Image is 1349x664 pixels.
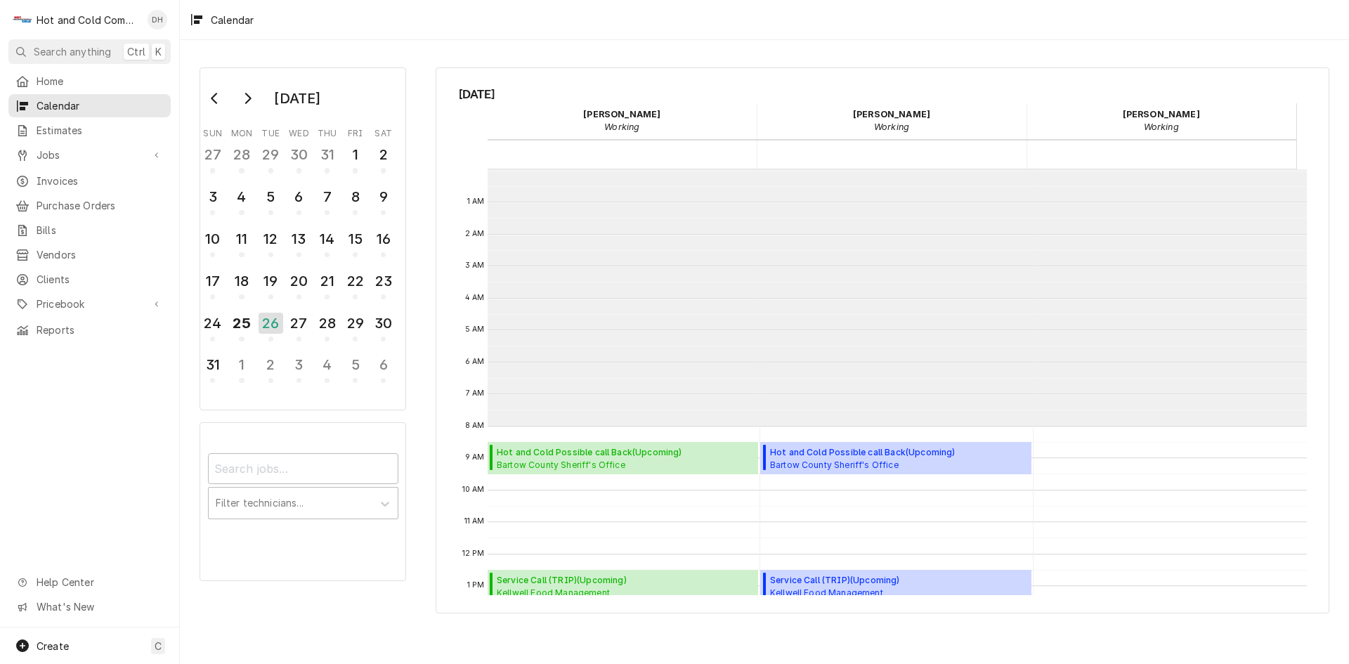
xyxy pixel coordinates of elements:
strong: [PERSON_NAME] [583,109,660,119]
div: DH [148,10,167,30]
div: 13 [288,228,310,249]
span: Bills [37,223,164,237]
div: [DATE] [269,86,325,110]
div: 22 [344,271,366,292]
span: 1 AM [464,196,488,207]
div: Calendar Filters [200,422,406,581]
th: Monday [227,123,256,140]
th: Tuesday [256,123,285,140]
input: Search jobs... [208,453,398,484]
a: Bills [8,219,171,242]
div: 29 [260,144,282,165]
span: 4 AM [462,292,488,304]
span: Search anything [34,44,111,59]
span: Jobs [37,148,143,162]
div: 3 [288,354,310,375]
div: 7 [316,186,338,207]
div: 27 [288,313,310,334]
a: Calendar [8,94,171,117]
span: What's New [37,599,162,614]
th: Wednesday [285,123,313,140]
span: Hot and Cold Possible call Back ( Upcoming ) [497,446,682,459]
div: 26 [259,313,283,334]
div: 8 [344,186,366,207]
span: 10 AM [459,484,488,495]
span: Service Call (TRIP) ( Upcoming ) [770,574,1005,587]
button: Go to next month [233,87,261,110]
span: Purchase Orders [37,198,164,213]
span: 8 AM [462,420,488,431]
span: 1 PM [464,580,488,591]
div: Hot and Cold Commercial Kitchens, Inc.'s Avatar [13,10,32,30]
div: 6 [372,354,394,375]
th: Thursday [313,123,341,140]
th: Sunday [199,123,227,140]
div: 6 [288,186,310,207]
span: Clients [37,272,164,287]
div: 28 [230,144,252,165]
div: 21 [316,271,338,292]
a: Home [8,70,171,93]
span: Bartow County Sheriff's Office Kitchen / [STREET_ADDRESS] [770,459,956,470]
div: Hot and Cold Possible call Back(Upcoming)Bartow County Sheriff's OfficeKitchen / [STREET_ADDRESS] [488,442,759,474]
em: Working [874,122,909,132]
div: 29 [344,313,366,334]
span: Service Call (TRIP) ( Upcoming ) [497,574,731,587]
span: Calendar [37,98,164,113]
div: 9 [372,186,394,207]
div: Daryl Harris - Working [488,103,757,138]
span: Bartow County Sheriff's Office Kitchen / [STREET_ADDRESS] [497,459,682,470]
div: 19 [260,271,282,292]
span: 5 AM [462,324,488,335]
th: Friday [341,123,370,140]
span: 12 PM [459,548,488,559]
a: Vendors [8,243,171,266]
span: C [155,639,162,653]
button: Go to previous month [201,87,229,110]
span: Kellwell Food Management Floyd County Jail / [STREET_ADDRESS][PERSON_NAME] [770,587,1005,598]
span: Help Center [37,575,162,590]
div: 1 [230,354,252,375]
div: Calendar Calendar [436,67,1329,613]
div: 17 [202,271,223,292]
strong: [PERSON_NAME] [1123,109,1200,119]
div: Hot and Cold Possible call Back(Upcoming)Bartow County Sheriff's OfficeKitchen / [STREET_ADDRESS] [760,442,1031,474]
span: K [155,44,162,59]
span: 9 AM [462,452,488,463]
span: [DATE] [459,85,1307,103]
div: Hot and Cold Commercial Kitchens, Inc. [37,13,140,27]
div: 10 [202,228,223,249]
div: 24 [202,313,223,334]
div: 18 [230,271,252,292]
div: Daryl Harris's Avatar [148,10,167,30]
a: Go to Help Center [8,571,171,594]
span: 2 AM [462,228,488,240]
div: 15 [344,228,366,249]
div: 4 [230,186,252,207]
span: 6 AM [462,356,488,367]
div: 2 [372,144,394,165]
div: 31 [316,144,338,165]
div: [Service] Hot and Cold Possible call Back Bartow County Sheriff's Office Kitchen / 103 Zena Dr, C... [760,442,1031,474]
div: 20 [288,271,310,292]
a: Go to Jobs [8,143,171,167]
div: 11 [230,228,252,249]
div: Service Call (TRIP)(Upcoming)Kellwell Food ManagementFloyd County Jail / [STREET_ADDRESS][PERSON_... [760,570,1031,602]
div: 30 [372,313,394,334]
button: Search anythingCtrlK [8,39,171,64]
div: Service Call (TRIP)(Upcoming)Kellwell Food ManagementFloyd County Jail / [STREET_ADDRESS][PERSON_... [488,570,759,602]
div: 27 [202,144,223,165]
div: 4 [316,354,338,375]
th: Saturday [370,123,398,140]
div: 3 [202,186,223,207]
span: Create [37,640,69,652]
div: 5 [344,354,366,375]
a: Purchase Orders [8,194,171,217]
div: H [13,10,32,30]
div: David Harris - Working [757,103,1027,138]
strong: [PERSON_NAME] [853,109,930,119]
a: Go to What's New [8,595,171,618]
div: Calendar Filters [208,441,398,534]
span: Pricebook [37,297,143,311]
a: Invoices [8,169,171,193]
